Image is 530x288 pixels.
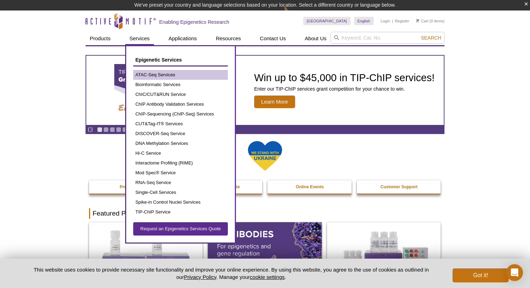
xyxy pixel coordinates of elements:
[212,32,245,45] a: Resources
[133,168,228,178] a: Mod Spec® Service
[416,19,428,23] a: Cart
[103,127,109,132] a: Go to slide 2
[122,127,128,132] a: Go to slide 5
[357,180,442,194] a: Customer Support
[250,274,285,280] button: cookie settings
[254,72,435,83] h2: Win up to $45,000 in TIP-ChIP services!
[133,188,228,197] a: Single-Cell Services
[133,207,228,217] a: TIP-ChIP Service
[125,32,154,45] a: Services
[133,90,228,99] a: ChIC/CUT&RUN Service
[133,178,228,188] a: RNA-Seq Service
[88,127,93,132] a: Toggle autoplay
[133,222,228,236] a: Request an Epigenetics Services Quote
[110,127,115,132] a: Go to slide 3
[133,119,228,129] a: CUT&Tag-IT® Services
[116,127,121,132] a: Go to slide 4
[89,180,174,194] a: Promotions
[133,158,228,168] a: Interactome Profiling (RIME)
[354,17,374,25] a: English
[120,184,143,189] strong: Promotions
[301,32,331,45] a: About Us
[133,197,228,207] a: Spike-in Control Nuclei Services
[86,56,444,125] a: TIP-ChIP Services Grant Competition Win up to $45,000 in TIP-ChIP services! Enter our TIP-ChIP se...
[303,17,351,25] a: [GEOGRAPHIC_DATA]
[97,127,102,132] a: Go to slide 1
[506,264,523,281] div: Open Intercom Messenger
[133,129,228,139] a: DISCOVER-Seq Service
[114,64,219,117] img: TIP-ChIP Services Grant Competition
[381,184,417,189] strong: Customer Support
[133,80,228,90] a: Bioinformatic Services
[419,35,443,41] button: Search
[159,19,229,25] h2: Enabling Epigenetics Research
[254,96,295,108] span: Learn More
[421,35,441,41] span: Search
[86,56,444,125] article: TIP-ChIP Services Grant Competition
[133,70,228,80] a: ATAC-Seq Services
[453,268,509,282] button: Got it!
[247,140,283,171] img: We Stand With Ukraine
[254,86,435,92] p: Enter our TIP-ChIP services grant competition for your chance to win.
[256,32,290,45] a: Contact Us
[133,53,228,66] a: Epigenetic Services
[133,109,228,119] a: ChIP-Sequencing (ChIP-Seq) Services
[184,274,216,280] a: Privacy Policy
[284,5,302,22] img: Change Here
[392,17,393,25] li: |
[416,19,419,22] img: Your Cart
[416,17,444,25] li: (0 items)
[133,99,228,109] a: ChIP Antibody Validation Services
[135,57,182,63] span: Epigenetic Services
[267,180,352,194] a: Online Events
[86,32,115,45] a: Products
[133,139,228,148] a: DNA Methylation Services
[331,32,444,44] input: Keyword, Cat. No.
[89,208,441,219] h2: Featured Products
[381,19,390,23] a: Login
[164,32,201,45] a: Applications
[21,266,441,281] p: This website uses cookies to provide necessary site functionality and improve your online experie...
[395,19,409,23] a: Register
[133,148,228,158] a: Hi-C Service
[296,184,324,189] strong: Online Events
